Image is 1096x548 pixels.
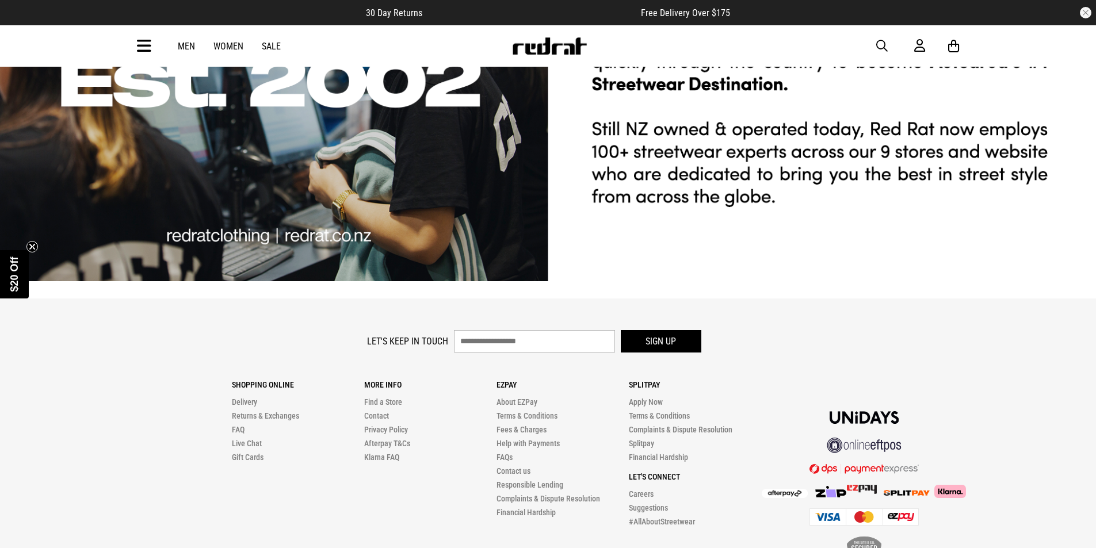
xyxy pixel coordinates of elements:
img: Zip [815,486,847,497]
a: Complaints & Dispute Resolution [629,425,732,434]
a: FAQs [497,453,513,462]
button: Close teaser [26,241,38,252]
a: Financial Hardship [497,508,556,517]
a: Suggestions [629,503,668,512]
a: Contact us [497,466,530,476]
img: Unidays [830,411,899,424]
a: Complaints & Dispute Resolution [497,494,600,503]
p: Splitpay [629,380,761,389]
p: Shopping Online [232,380,364,389]
a: Find a Store [364,397,402,407]
iframe: Customer reviews powered by Trustpilot [445,7,618,18]
img: online eftpos [827,438,902,453]
span: 30 Day Returns [366,7,422,18]
img: Redrat logo [511,37,587,55]
a: Women [213,41,243,52]
img: Klarna [930,485,966,497]
img: Splitpay [847,485,877,494]
span: $20 Off [9,256,20,292]
a: About EZPay [497,397,537,407]
a: Sale [262,41,281,52]
a: Returns & Exchanges [232,411,299,420]
a: Financial Hardship [629,453,688,462]
p: More Info [364,380,497,389]
a: Delivery [232,397,257,407]
a: Privacy Policy [364,425,408,434]
img: Cards [809,508,919,526]
a: Gift Cards [232,453,264,462]
a: Fees & Charges [497,425,547,434]
p: Ezpay [497,380,629,389]
a: #AllAboutStreetwear [629,517,695,526]
p: Let's Connect [629,472,761,481]
a: Contact [364,411,389,420]
a: Men [178,41,195,52]
img: Splitpay [884,490,930,496]
a: Responsible Lending [497,480,563,489]
a: Terms & Conditions [629,411,690,420]
label: Let's keep in touch [367,336,448,347]
img: Afterpay [762,489,808,498]
img: DPS [809,463,919,474]
span: Free Delivery Over $175 [641,7,730,18]
a: FAQ [232,425,245,434]
a: Careers [629,489,654,499]
a: Apply Now [629,397,663,407]
a: Splitpay [629,439,654,448]
a: Terms & Conditions [497,411,557,420]
a: Afterpay T&Cs [364,439,410,448]
a: Help with Payments [497,439,560,448]
a: Live Chat [232,439,262,448]
a: Klarna FAQ [364,453,399,462]
button: Sign up [621,330,701,352]
button: Open LiveChat chat widget [9,5,44,39]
